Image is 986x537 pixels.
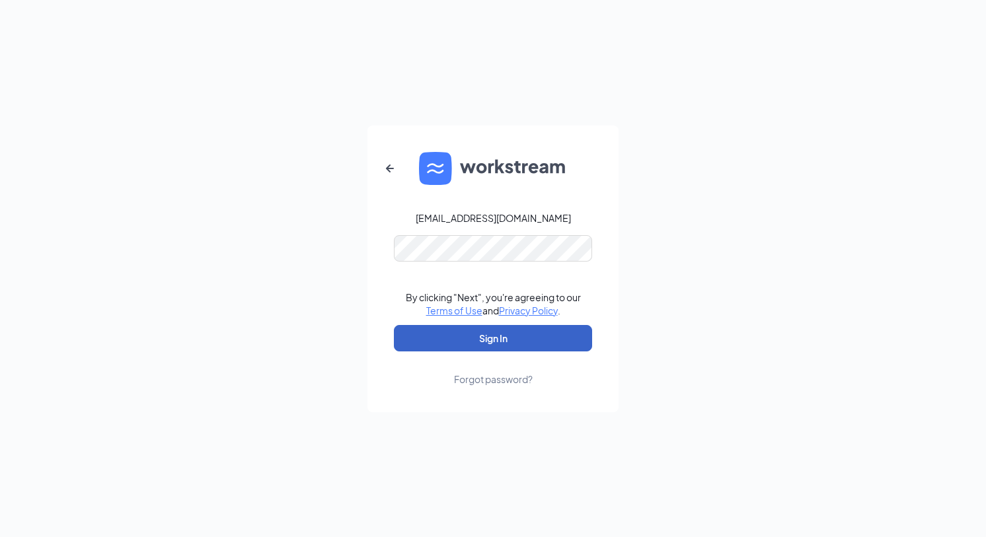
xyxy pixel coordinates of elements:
button: Sign In [394,325,592,351]
div: [EMAIL_ADDRESS][DOMAIN_NAME] [416,211,571,225]
div: Forgot password? [454,373,533,386]
a: Forgot password? [454,351,533,386]
img: WS logo and Workstream text [419,152,567,185]
button: ArrowLeftNew [374,153,406,184]
svg: ArrowLeftNew [382,161,398,176]
a: Terms of Use [426,304,482,316]
div: By clicking "Next", you're agreeing to our and . [406,291,581,317]
a: Privacy Policy [499,304,558,316]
